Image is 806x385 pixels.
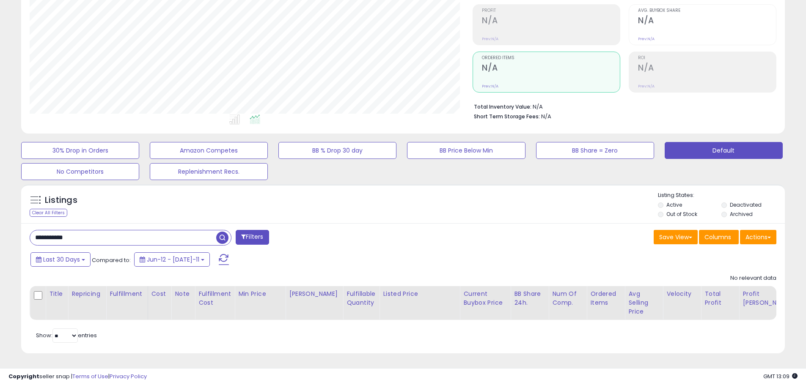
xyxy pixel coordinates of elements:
[665,142,783,159] button: Default
[638,63,776,74] h2: N/A
[36,331,97,339] span: Show: entries
[666,201,682,208] label: Active
[666,289,697,298] div: Velocity
[699,230,739,244] button: Columns
[638,84,655,89] small: Prev: N/A
[654,230,698,244] button: Save View
[21,163,139,180] button: No Competitors
[730,201,762,208] label: Deactivated
[72,372,108,380] a: Terms of Use
[43,255,80,264] span: Last 30 Days
[198,289,231,307] div: Fulfillment Cost
[730,210,753,218] label: Archived
[407,142,525,159] button: BB Price Below Min
[238,289,282,298] div: Min Price
[147,255,199,264] span: Jun-12 - [DATE]-11
[482,84,498,89] small: Prev: N/A
[474,103,531,110] b: Total Inventory Value:
[638,36,655,41] small: Prev: N/A
[236,230,269,245] button: Filters
[658,191,785,199] p: Listing States:
[8,373,147,381] div: seller snap | |
[482,56,620,60] span: Ordered Items
[763,372,798,380] span: 2025-08-11 13:09 GMT
[514,289,545,307] div: BB Share 24h.
[740,230,776,244] button: Actions
[110,372,147,380] a: Privacy Policy
[45,194,77,206] h5: Listings
[278,142,396,159] button: BB % Drop 30 day
[638,16,776,27] h2: N/A
[134,252,210,267] button: Jun-12 - [DATE]-11
[666,210,697,218] label: Out of Stock
[730,274,776,282] div: No relevant data
[49,289,64,298] div: Title
[482,36,498,41] small: Prev: N/A
[482,63,620,74] h2: N/A
[704,289,735,307] div: Total Profit
[30,209,67,217] div: Clear All Filters
[92,256,131,264] span: Compared to:
[482,16,620,27] h2: N/A
[552,289,583,307] div: Num of Comp.
[628,289,659,316] div: Avg Selling Price
[704,233,731,241] span: Columns
[536,142,654,159] button: BB Share = Zero
[175,289,191,298] div: Note
[541,112,551,120] span: N/A
[743,289,793,307] div: Profit [PERSON_NAME]
[638,56,776,60] span: ROI
[474,113,540,120] b: Short Term Storage Fees:
[590,289,621,307] div: Ordered Items
[638,8,776,13] span: Avg. Buybox Share
[72,289,102,298] div: Repricing
[150,163,268,180] button: Replenishment Recs.
[110,289,144,298] div: Fulfillment
[289,289,339,298] div: [PERSON_NAME]
[482,8,620,13] span: Profit
[463,289,507,307] div: Current Buybox Price
[8,372,39,380] strong: Copyright
[347,289,376,307] div: Fulfillable Quantity
[30,252,91,267] button: Last 30 Days
[21,142,139,159] button: 30% Drop in Orders
[151,289,168,298] div: Cost
[150,142,268,159] button: Amazon Competes
[474,101,770,111] li: N/A
[383,289,456,298] div: Listed Price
